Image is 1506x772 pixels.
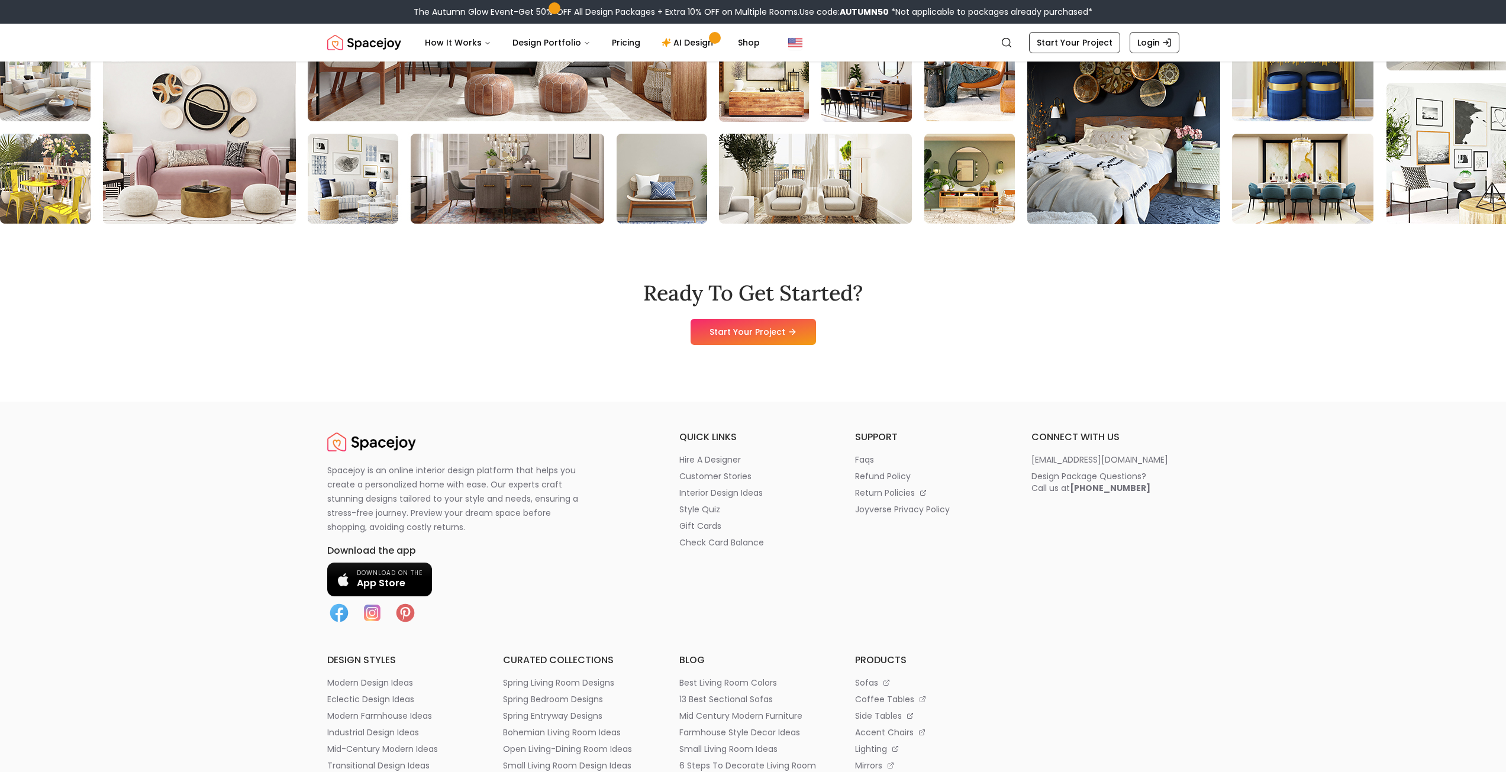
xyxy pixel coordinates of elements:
[1130,32,1179,53] a: Login
[855,743,887,755] p: lighting
[679,470,752,482] p: customer stories
[327,563,432,596] a: Download on the App Store
[855,693,1003,705] a: coffee tables
[679,760,816,771] p: 6 steps to decorate living room
[679,537,764,548] p: check card balance
[679,487,827,499] a: interior design ideas
[327,24,1179,62] nav: Global
[679,520,721,532] p: gift cards
[357,577,423,589] span: App Store
[679,726,800,738] p: farmhouse style decor ideas
[327,677,475,689] a: modern design ideas
[327,677,413,689] p: modern design ideas
[679,520,827,532] a: gift cards
[327,544,651,558] h6: Download the app
[1031,470,1179,494] a: Design Package Questions?Call us at[PHONE_NUMBER]
[414,6,1092,18] div: The Autumn Glow Event-Get 50% OFF All Design Packages + Extra 10% OFF on Multiple Rooms.
[503,760,631,771] p: small living room design ideas
[855,710,1003,722] a: side tables
[503,693,651,705] a: spring bedroom designs
[679,454,827,466] a: hire a designer
[855,726,914,738] p: accent chairs
[327,430,416,454] a: Spacejoy
[788,35,802,50] img: United States
[327,463,592,534] p: Spacejoy is an online interior design platform that helps you create a personalized home with eas...
[652,31,726,54] a: AI Design
[679,470,827,482] a: customer stories
[503,743,651,755] a: open living-dining room ideas
[1031,454,1179,466] a: [EMAIL_ADDRESS][DOMAIN_NAME]
[679,693,773,705] p: 13 best sectional sofas
[679,677,777,689] p: best living room colors
[327,760,430,771] p: transitional design ideas
[855,503,950,515] p: joyverse privacy policy
[327,760,475,771] a: transitional design ideas
[679,760,827,771] a: 6 steps to decorate living room
[643,281,863,305] h2: Ready To Get Started?
[415,31,769,54] nav: Main
[679,693,827,705] a: 13 best sectional sofas
[679,487,763,499] p: interior design ideas
[327,31,401,54] img: Spacejoy Logo
[357,570,423,577] span: Download on the
[327,710,475,722] a: modern farmhouse ideas
[503,743,632,755] p: open living-dining room ideas
[327,726,475,738] a: industrial design ideas
[889,6,1092,18] span: *Not applicable to packages already purchased*
[855,470,1003,482] a: refund policy
[855,760,882,771] p: mirrors
[679,503,720,515] p: style quiz
[503,677,614,689] p: spring living room designs
[855,677,1003,689] a: sofas
[799,6,889,18] span: Use code:
[337,573,350,586] img: Apple logo
[679,726,827,738] a: farmhouse style decor ideas
[1031,470,1150,494] div: Design Package Questions? Call us at
[855,743,1003,755] a: lighting
[503,653,651,667] h6: curated collections
[415,31,501,54] button: How It Works
[503,710,602,722] p: spring entryway designs
[855,430,1003,444] h6: support
[327,693,475,705] a: eclectic design ideas
[503,726,621,738] p: bohemian living room ideas
[679,710,827,722] a: mid century modern furniture
[855,470,911,482] p: refund policy
[855,726,1003,738] a: accent chairs
[855,454,1003,466] a: faqs
[327,653,475,667] h6: design styles
[503,31,600,54] button: Design Portfolio
[679,503,827,515] a: style quiz
[327,743,475,755] a: mid-century modern ideas
[1031,454,1168,466] p: [EMAIL_ADDRESS][DOMAIN_NAME]
[602,31,650,54] a: Pricing
[728,31,769,54] a: Shop
[679,677,827,689] a: best living room colors
[1029,32,1120,53] a: Start Your Project
[360,601,384,625] img: Instagram icon
[327,743,438,755] p: mid-century modern ideas
[327,726,419,738] p: industrial design ideas
[840,6,889,18] b: AUTUMN50
[855,503,1003,515] a: joyverse privacy policy
[855,487,1003,499] a: return policies
[855,487,915,499] p: return policies
[327,710,432,722] p: modern farmhouse ideas
[855,454,874,466] p: faqs
[855,693,914,705] p: coffee tables
[503,710,651,722] a: spring entryway designs
[327,31,401,54] a: Spacejoy
[503,760,651,771] a: small living room design ideas
[679,430,827,444] h6: quick links
[679,743,827,755] a: small living room ideas
[503,677,651,689] a: spring living room designs
[679,537,827,548] a: check card balance
[327,430,416,454] img: Spacejoy Logo
[679,454,741,466] p: hire a designer
[855,653,1003,667] h6: products
[1070,482,1150,494] b: [PHONE_NUMBER]
[394,601,417,625] img: Pinterest icon
[679,653,827,667] h6: blog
